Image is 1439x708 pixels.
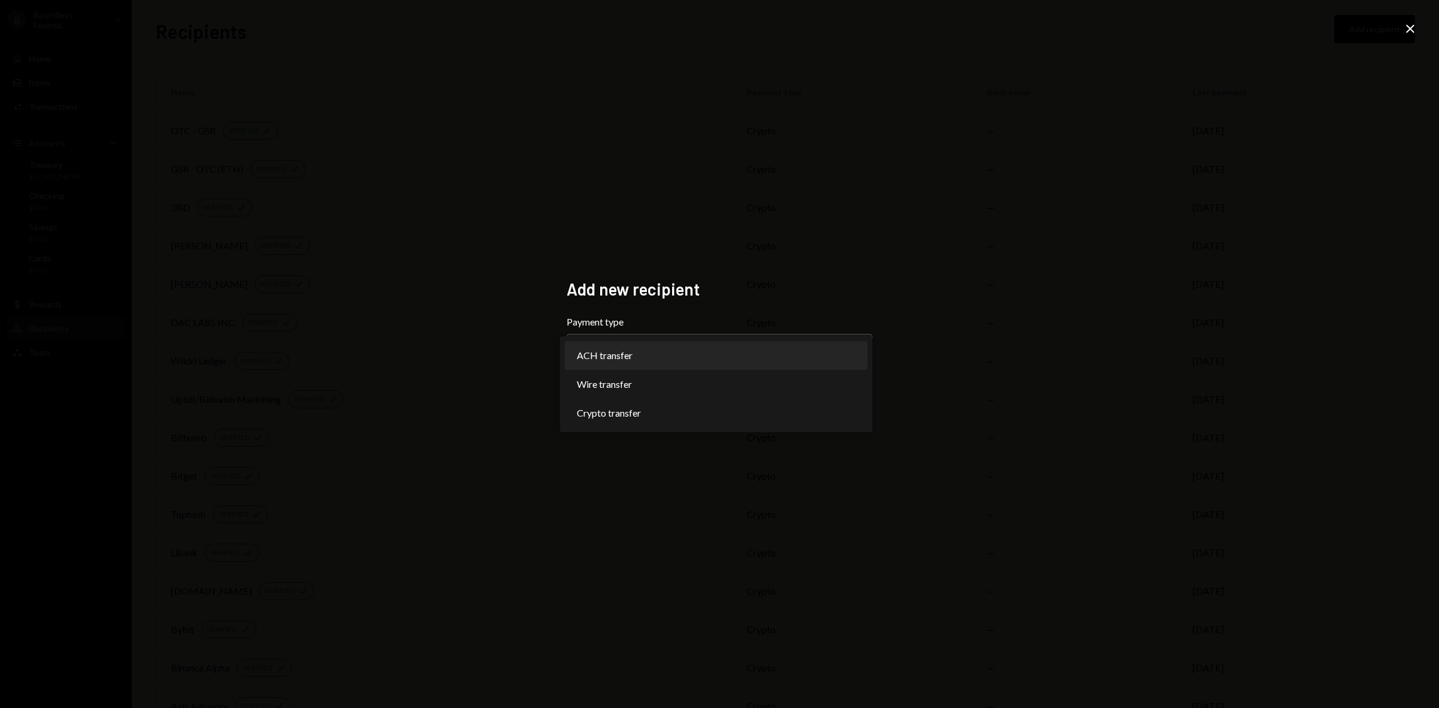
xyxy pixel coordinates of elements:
span: Wire transfer [577,377,632,391]
span: ACH transfer [577,348,633,363]
label: Payment type [567,315,872,329]
h2: Add new recipient [567,278,872,301]
button: Payment type [567,334,872,367]
span: Crypto transfer [577,406,641,420]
